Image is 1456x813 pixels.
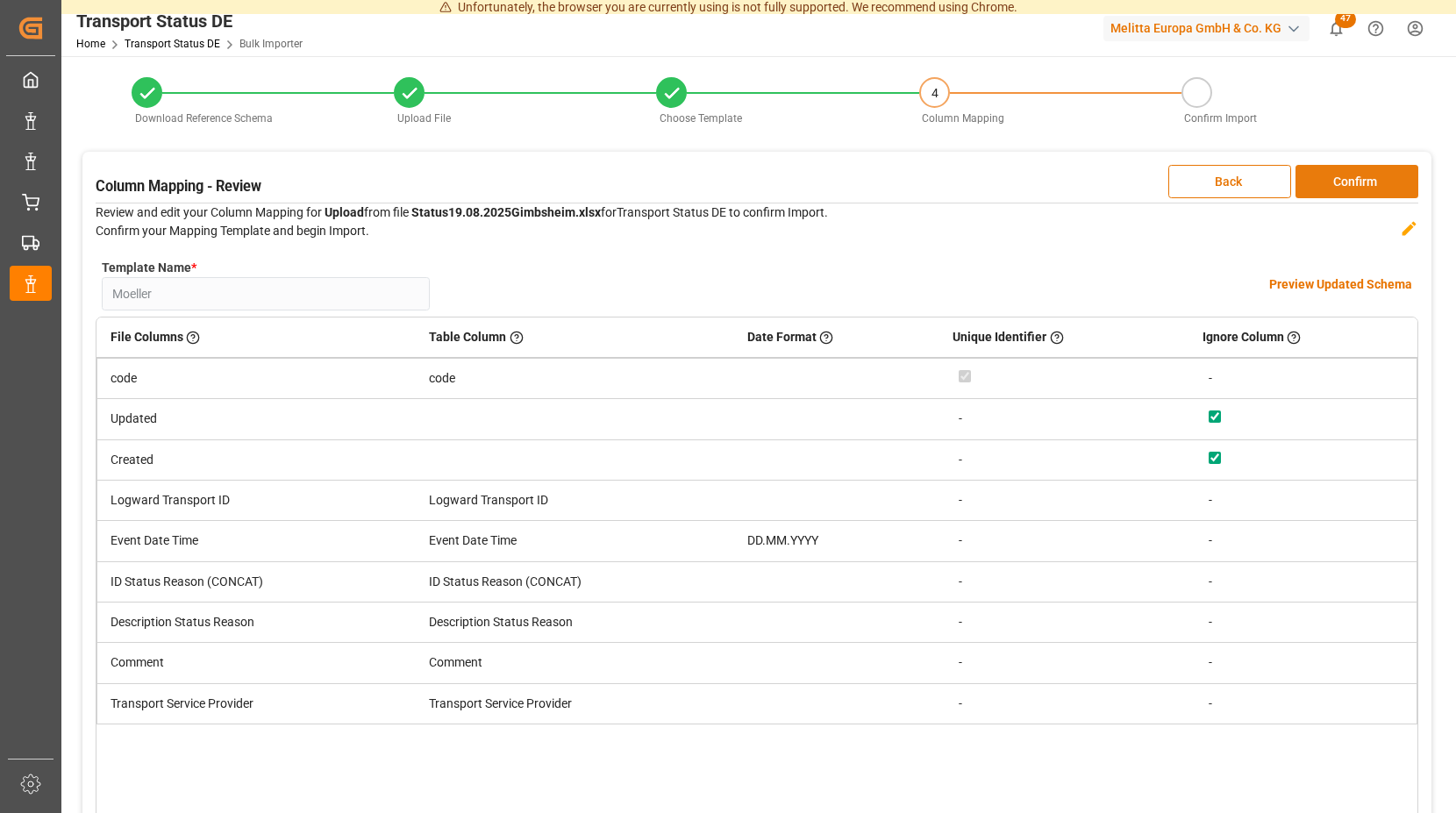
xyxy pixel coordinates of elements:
[660,112,742,125] span: Choose Template
[959,410,1175,428] div: -
[1184,112,1257,125] span: Confirm Import
[1209,653,1403,672] div: -
[96,203,828,240] p: Review and edit your Column Mapping for from file for Transport Status DE to confirm Import. Conf...
[97,643,417,683] td: Comment
[76,8,303,34] div: Transport Status DE
[97,480,417,520] td: Logward Transport ID
[1335,11,1356,28] span: 47
[1209,613,1403,631] div: -
[97,399,417,439] td: Updated
[1203,322,1404,353] div: Ignore Column
[97,358,417,398] td: code
[959,451,1175,469] div: -
[325,205,364,219] strong: Upload
[76,38,105,50] a: Home
[922,112,1004,125] span: Column Mapping
[429,491,721,510] div: Logward Transport ID
[97,683,417,724] td: Transport Service Provider
[97,521,417,561] td: Event Date Time
[429,322,721,353] div: Table Column
[97,561,417,602] td: ID Status Reason (CONCAT)
[1168,165,1291,198] button: Back
[1209,531,1403,550] div: -
[953,322,1175,353] div: Unique Identifier
[96,176,261,198] h3: Column Mapping
[959,531,1175,550] div: -
[1317,9,1356,48] button: show 47 new notifications
[207,178,261,195] span: - Review
[102,259,196,277] label: Template Name
[959,613,1175,631] div: -
[959,573,1175,591] div: -
[429,573,721,591] div: ID Status Reason (CONCAT)
[1209,369,1403,388] div: -
[1295,165,1418,198] button: Confirm
[411,205,601,219] strong: Status19.08.2025Gimbsheim.xlsx
[97,439,417,480] td: Created
[1209,573,1403,591] div: -
[397,112,451,125] span: Upload File
[747,531,927,550] div: DD.MM.YYYY
[111,322,403,353] div: File Columns
[429,531,721,550] div: Event Date Time
[1209,695,1403,713] div: -
[1209,491,1403,510] div: -
[959,491,1175,510] div: -
[959,653,1175,672] div: -
[429,613,721,631] div: Description Status Reason
[1269,275,1412,294] h4: Preview Updated Schema
[1103,16,1310,41] div: Melitta Europa GmbH & Co. KG
[429,695,721,713] div: Transport Service Provider
[429,369,721,388] div: code
[135,112,273,125] span: Download Reference Schema
[1103,11,1317,45] button: Melitta Europa GmbH & Co. KG
[959,695,1175,713] div: -
[1356,9,1395,48] button: Help Center
[125,38,220,50] a: Transport Status DE
[429,653,721,672] div: Comment
[747,322,927,353] div: Date Format
[921,79,948,108] div: 4
[97,602,417,642] td: Description Status Reason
